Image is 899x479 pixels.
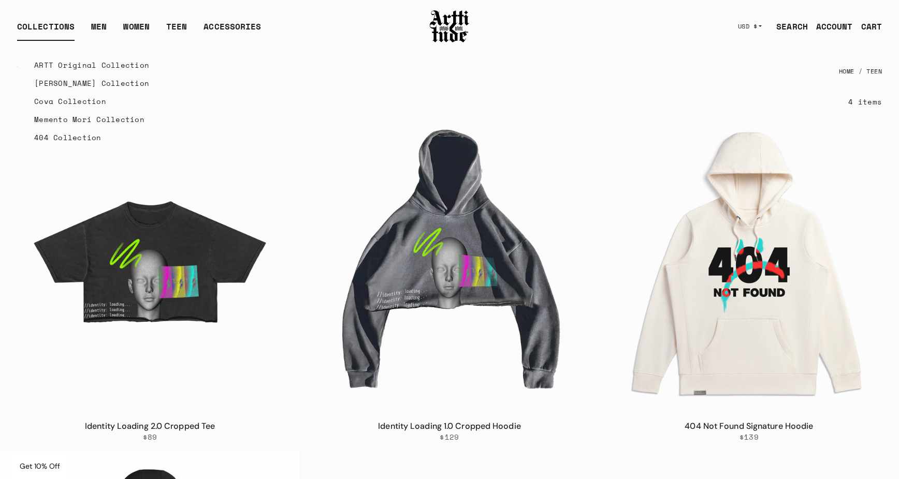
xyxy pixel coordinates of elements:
a: ACCOUNT [808,16,853,37]
img: Arttitude [429,9,470,44]
a: 404 Not Found Signature Hoodie [685,421,813,431]
a: ARTT Original Collection [34,56,149,74]
a: WOMEN [123,20,150,41]
span: USD $ [738,22,758,31]
a: Identity Loading 2.0 Cropped Tee [85,421,215,431]
button: USD $ [732,15,769,38]
span: Get 10% Off [20,461,60,471]
div: Get 10% Off [10,453,69,479]
span: $139 [740,432,759,442]
div: CART [861,20,882,33]
img: Identity Loading 2.0 Cropped Tee [1,113,299,412]
a: SEARCH [768,16,808,37]
img: 404 Not Found Signature Hoodie [600,113,898,412]
div: COLLECTIONS [17,20,75,41]
a: Cova Collection [34,92,149,110]
a: Memento Mori Collection [34,110,149,128]
li: Teen [854,60,882,83]
a: [PERSON_NAME] Collection [34,74,149,92]
ul: Main navigation [9,20,269,41]
a: 404 Collection [34,128,149,146]
span: $89 [143,432,157,442]
span: $129 [440,432,459,442]
a: Identity Loading 1.0 Cropped Hoodie [378,421,521,431]
div: 4 items [848,96,882,108]
img: Identity Loading 1.0 Cropped Hoodie [300,113,599,412]
a: Home [839,60,854,83]
div: ACCESSORIES [204,20,261,41]
a: MEN [91,20,107,41]
a: TEEN [166,20,187,41]
a: Open cart [853,16,882,37]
